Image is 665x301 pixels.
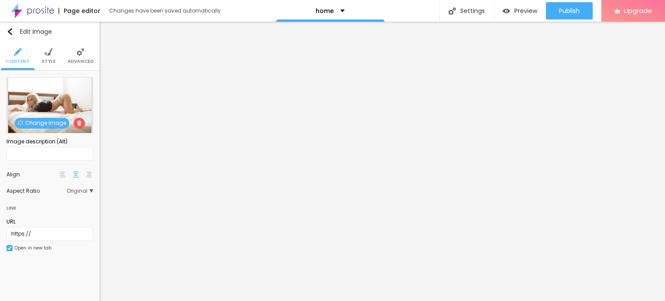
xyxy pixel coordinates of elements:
[68,59,94,64] span: Advanced
[42,59,56,64] span: Style
[109,8,221,13] div: Changes have been saved automatically
[6,28,52,35] div: Edit Image
[503,7,510,15] img: view-1.svg
[77,48,84,56] img: Icone
[6,28,13,35] img: Icone
[77,120,82,126] img: Icone
[86,172,92,178] img: paragraph-right-align.svg
[6,218,93,226] div: URL
[67,188,93,194] span: Original
[60,172,66,178] img: paragraph-left-align.svg
[546,2,593,19] button: Publish
[6,203,16,213] div: Link
[15,118,69,129] span: Change image
[18,120,23,126] img: Icone
[15,246,52,250] div: Open in new tab
[6,59,29,64] span: Content
[14,48,22,56] img: Icone
[494,2,546,19] button: Preview
[7,246,12,250] img: Icone
[58,8,100,14] div: Page editor
[73,172,79,178] img: paragraph-center-align.svg
[316,8,334,14] p: home
[45,48,52,56] img: Icone
[6,188,67,194] div: Aspect Ratio
[449,7,456,15] img: Icone
[6,172,58,177] div: Align
[100,22,665,301] iframe: Editor
[624,7,652,14] span: Upgrade
[559,7,580,14] span: Publish
[514,7,537,14] span: Preview
[6,198,93,214] div: Link
[6,138,93,146] div: Image description (Alt)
